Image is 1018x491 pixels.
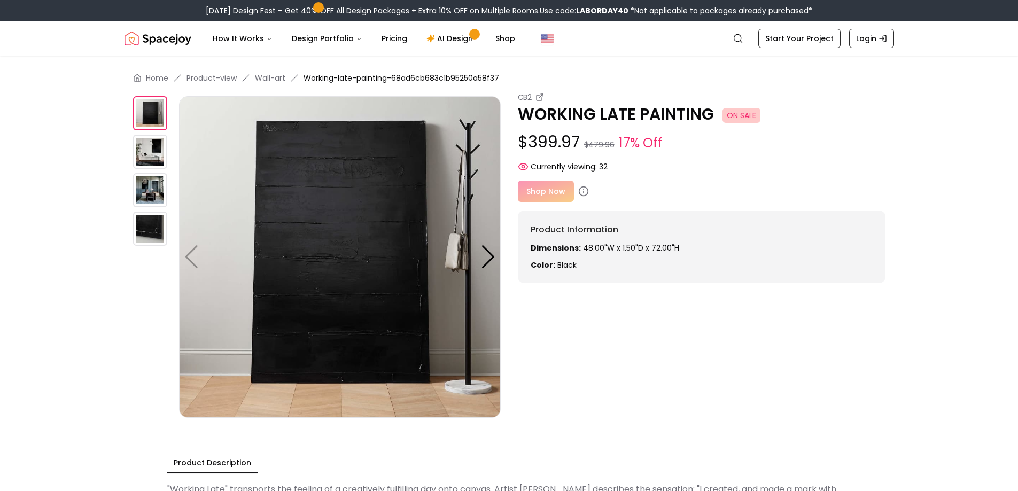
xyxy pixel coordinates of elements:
[133,96,167,130] img: https://storage.googleapis.com/spacejoy-main/assets/60a3ca888c263f0023126747/product_0_0iee724b8cb59
[849,29,894,48] a: Login
[206,5,812,16] div: [DATE] Design Fest – Get 40% OFF All Design Packages + Extra 10% OFF on Multiple Rooms.
[133,173,167,207] img: https://storage.googleapis.com/spacejoy-main/assets/60a3ca888c263f0023126747/product_2_g5d80cglmmi
[133,135,167,169] img: https://storage.googleapis.com/spacejoy-main/assets/60a3ca888c263f0023126747/product_1_fj84e3j08l1
[283,28,371,49] button: Design Portfolio
[418,28,485,49] a: AI Design
[125,28,191,49] a: Spacejoy
[186,73,237,83] a: Product-view
[204,28,524,49] nav: Main
[541,32,554,45] img: United States
[255,73,285,83] a: Wall-art
[619,134,663,153] small: 17% Off
[531,243,581,253] strong: Dimensions:
[167,453,258,473] button: Product Description
[722,108,760,123] span: ON SALE
[146,73,168,83] a: Home
[531,260,555,270] strong: Color:
[373,28,416,49] a: Pricing
[518,133,885,153] p: $399.97
[628,5,812,16] span: *Not applicable to packages already purchased*
[204,28,281,49] button: How It Works
[531,223,873,236] h6: Product Information
[758,29,841,48] a: Start Your Project
[304,73,499,83] span: Working-late-painting-68ad6cb683c1b95250a58f37
[133,73,885,83] nav: breadcrumb
[540,5,628,16] span: Use code:
[518,92,532,103] small: CB2
[531,161,597,172] span: Currently viewing:
[125,21,894,56] nav: Global
[531,243,873,253] p: 48.00"W x 1.50"D x 72.00"H
[557,260,577,270] span: black
[487,28,524,49] a: Shop
[576,5,628,16] b: LABORDAY40
[584,139,615,150] small: $479.96
[133,212,167,246] img: https://storage.googleapis.com/spacejoy-main/assets/60a3ca888c263f0023126747/product_3_ikhkka1de7o
[599,161,608,172] span: 32
[518,105,885,124] p: WORKING LATE PAINTING
[179,96,501,418] img: https://storage.googleapis.com/spacejoy-main/assets/60a3ca888c263f0023126747/product_0_0iee724b8cb59
[125,28,191,49] img: Spacejoy Logo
